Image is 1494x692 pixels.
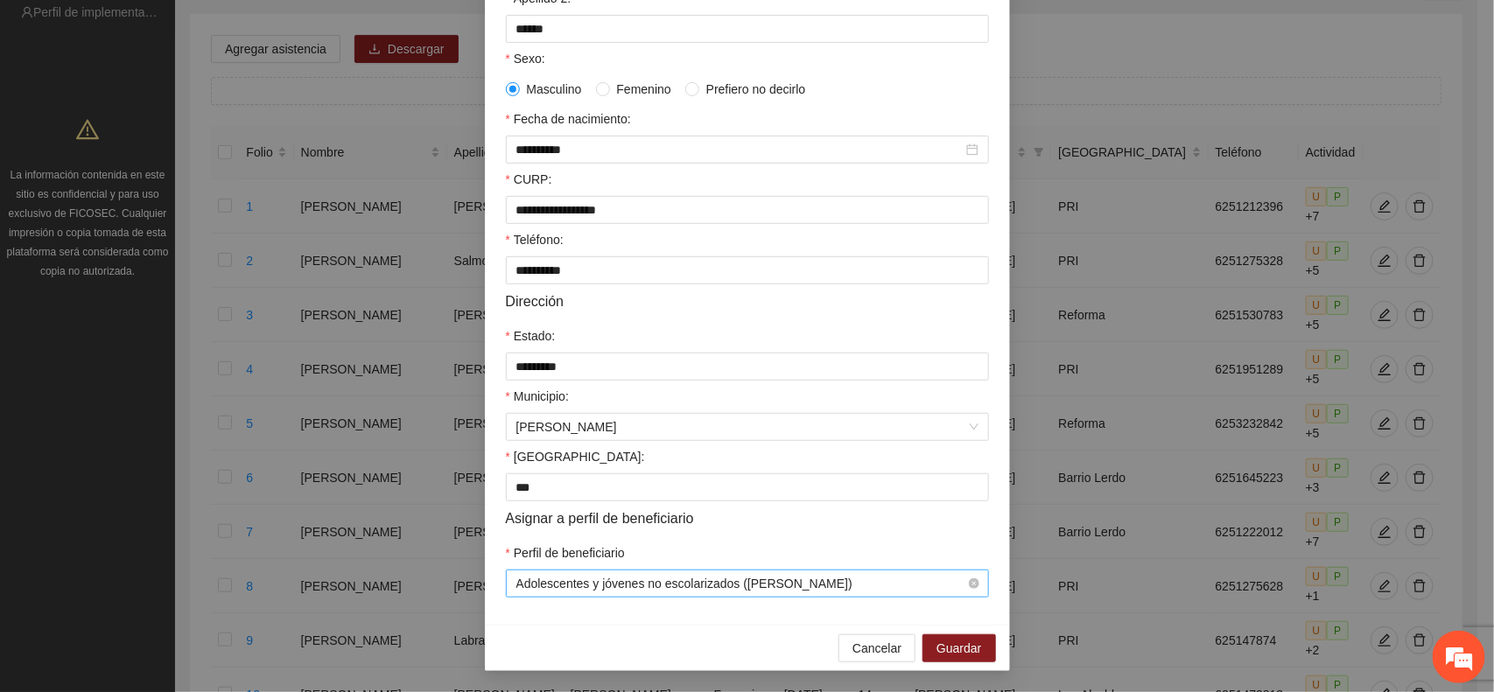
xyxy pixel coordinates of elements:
[9,478,333,539] textarea: Escriba su mensaje y pulse “Intro”
[506,387,569,406] label: Municipio:
[506,230,564,249] label: Teléfono:
[610,80,678,99] span: Femenino
[506,507,694,529] span: Asignar a perfil de beneficiario
[936,639,981,658] span: Guardar
[287,9,329,51] div: Minimizar ventana de chat en vivo
[506,256,989,284] input: Teléfono:
[516,570,978,597] span: Adolescentes y jóvenes no escolarizados (Cuauhtémoc)
[102,234,242,410] span: Estamos en línea.
[922,634,995,662] button: Guardar
[506,15,989,43] input: Apellido 2:
[506,353,989,381] input: Estado:
[506,170,552,189] label: CURP:
[699,80,813,99] span: Prefiero no decirlo
[520,80,589,99] span: Masculino
[506,543,625,563] label: Perfil de beneficiario
[506,473,989,501] input: Colonia:
[516,140,963,159] input: Fecha de nacimiento:
[969,578,979,589] span: close-circle
[506,196,989,224] input: CURP:
[516,414,978,440] span: Cuauhtemoc
[91,89,294,112] div: Chatee con nosotros ahora
[838,634,915,662] button: Cancelar
[506,109,631,129] label: Fecha de nacimiento:
[506,49,545,68] label: Sexo:
[506,447,645,466] label: Colonia:
[506,290,565,312] span: Dirección
[506,326,556,346] label: Estado:
[852,639,901,658] span: Cancelar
